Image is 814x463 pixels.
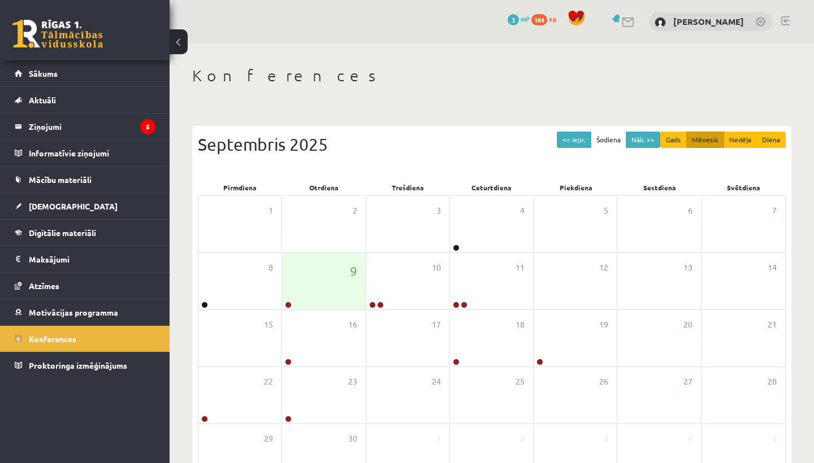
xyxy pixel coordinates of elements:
span: 26 [599,375,608,388]
div: Piekdiena [534,180,618,195]
a: [PERSON_NAME] [673,16,744,27]
span: 13 [683,261,692,274]
a: Mācību materiāli [15,167,155,193]
legend: Informatīvie ziņojumi [29,140,155,166]
span: Aktuāli [29,95,56,105]
h1: Konferences [192,66,791,85]
span: 4 [520,204,525,217]
span: 5 [604,204,608,217]
div: Ceturtdiena [450,180,534,195]
a: 184 xp [531,14,562,23]
a: Informatīvie ziņojumi [15,140,155,166]
div: Otrdiena [282,180,366,195]
span: Atzīmes [29,281,59,291]
span: Proktoringa izmēģinājums [29,360,127,370]
i: 5 [140,119,155,134]
span: 29 [264,433,273,445]
span: 30 [348,433,357,445]
button: Nedēļa [724,132,757,148]
span: 2 [353,204,357,217]
span: Digitālie materiāli [29,228,96,238]
button: Mēnesis [686,132,724,148]
a: Ziņojumi5 [15,113,155,139]
legend: Maksājumi [29,246,155,272]
a: Atzīmes [15,273,155,299]
a: Motivācijas programma [15,299,155,325]
div: Sestdiena [618,180,702,195]
span: Konferences [29,334,76,344]
span: 19 [599,318,608,331]
span: 27 [683,375,692,388]
span: 23 [348,375,357,388]
a: Digitālie materiāli [15,220,155,246]
span: 25 [516,375,525,388]
a: Maksājumi [15,246,155,272]
div: Pirmdiena [198,180,282,195]
button: << Iepr. [557,132,591,148]
div: Septembris 2025 [198,132,786,157]
span: Sākums [29,68,58,78]
a: 3 mP [508,14,530,23]
span: 4 [688,433,692,445]
span: Motivācijas programma [29,307,118,317]
span: 184 [531,14,547,25]
span: 20 [683,318,692,331]
a: Konferences [15,326,155,352]
span: 7 [772,204,777,217]
button: Diena [756,132,786,148]
span: [DEMOGRAPHIC_DATA] [29,201,118,211]
a: [DEMOGRAPHIC_DATA] [15,193,155,219]
span: 1 [269,204,273,217]
span: 3 [508,14,519,25]
span: 2 [520,433,525,445]
span: 15 [264,318,273,331]
div: Trešdiena [366,180,450,195]
span: 3 [436,204,441,217]
span: 12 [599,261,608,274]
a: Proktoringa izmēģinājums [15,352,155,378]
span: 16 [348,318,357,331]
span: 8 [269,261,273,274]
button: Gads [660,132,687,148]
span: 3 [604,433,608,445]
span: 28 [768,375,777,388]
span: 9 [350,261,357,281]
span: 11 [516,261,525,274]
span: 17 [432,318,441,331]
span: 5 [772,433,777,445]
span: 10 [432,261,441,274]
span: 22 [264,375,273,388]
a: Rīgas 1. Tālmācības vidusskola [12,20,103,48]
span: 21 [768,318,777,331]
span: xp [549,14,556,23]
a: Sākums [15,60,155,86]
a: Aktuāli [15,87,155,113]
span: 24 [432,375,441,388]
div: Svētdiena [702,180,786,195]
span: 18 [516,318,525,331]
legend: Ziņojumi [29,113,155,139]
span: Mācību materiāli [29,174,92,185]
span: 14 [768,261,777,274]
img: Marta Grāve [655,17,666,28]
button: Nāk. >> [626,132,660,148]
span: 1 [436,433,441,445]
span: 6 [688,204,692,217]
button: Šodiena [591,132,626,148]
span: mP [521,14,530,23]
